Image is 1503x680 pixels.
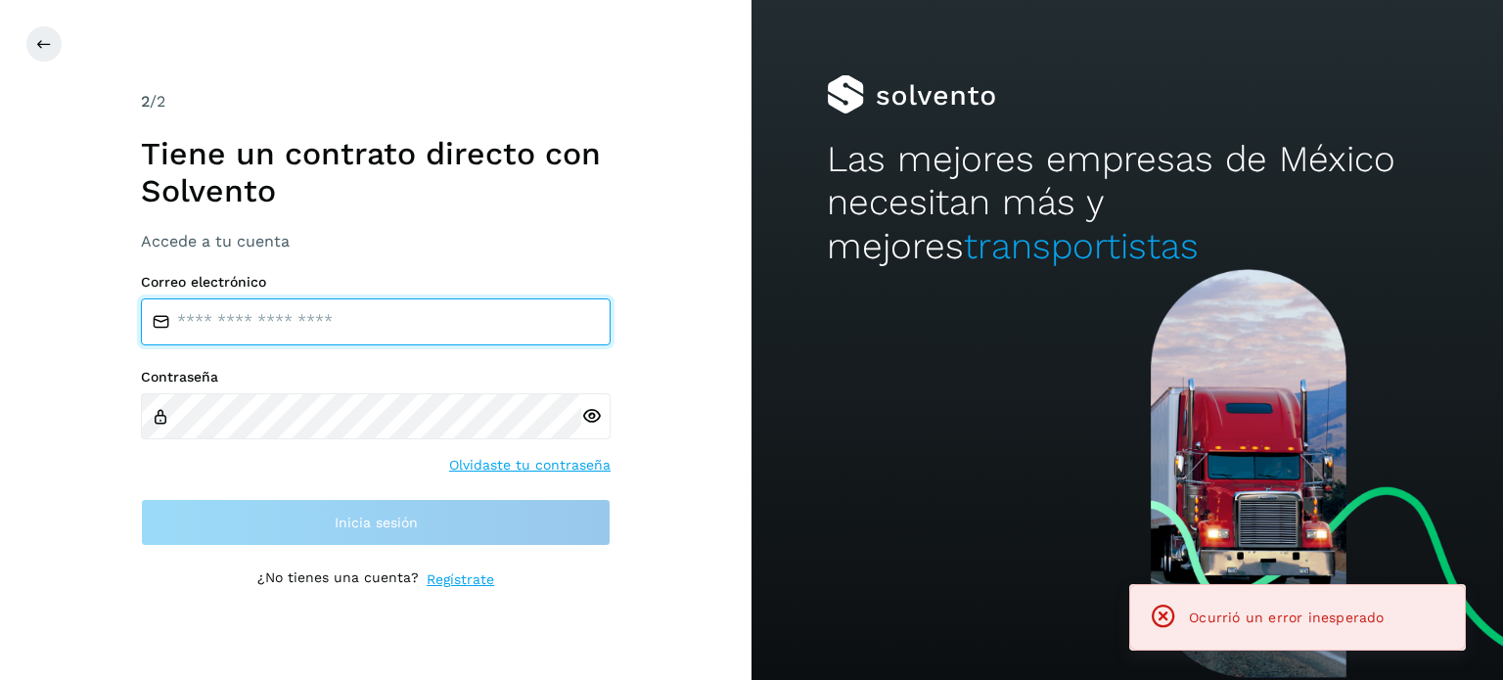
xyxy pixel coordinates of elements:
label: Contraseña [141,369,611,385]
div: /2 [141,90,611,113]
a: Olvidaste tu contraseña [449,455,611,476]
h3: Accede a tu cuenta [141,232,611,250]
label: Correo electrónico [141,274,611,291]
h1: Tiene un contrato directo con Solvento [141,135,611,210]
h2: Las mejores empresas de México necesitan más y mejores [827,138,1428,268]
button: Inicia sesión [141,499,611,546]
p: ¿No tienes una cuenta? [257,569,419,590]
span: Inicia sesión [335,516,418,529]
span: Ocurrió un error inesperado [1189,610,1384,625]
span: transportistas [964,225,1199,267]
a: Regístrate [427,569,494,590]
span: 2 [141,92,150,111]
